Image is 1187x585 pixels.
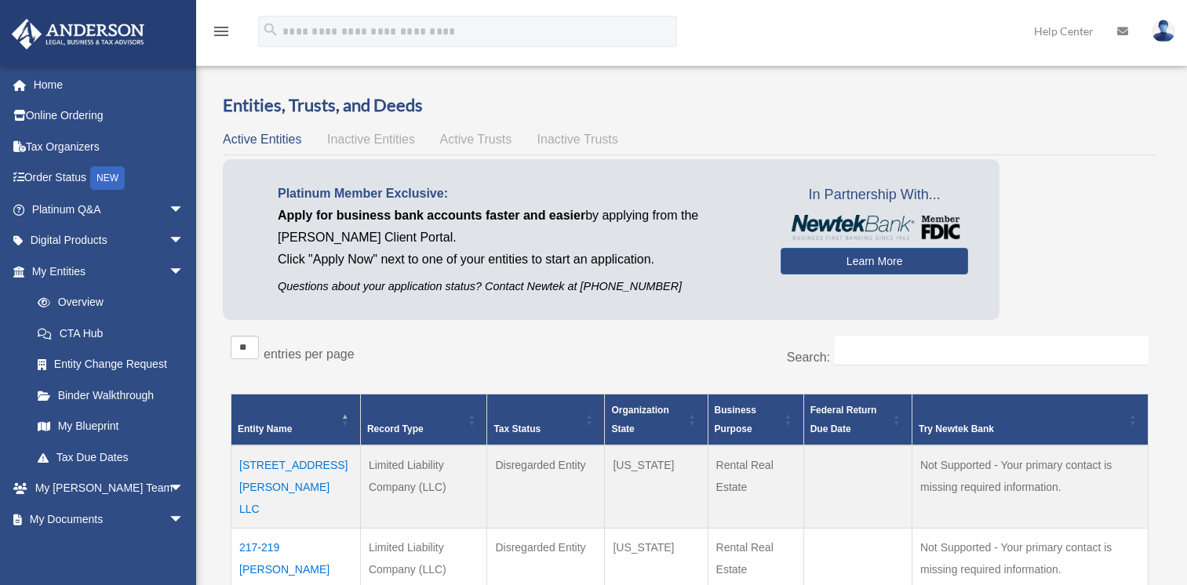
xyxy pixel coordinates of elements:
[278,209,585,222] span: Apply for business bank accounts faster and easier
[22,287,192,318] a: Overview
[212,22,231,41] i: menu
[11,69,208,100] a: Home
[781,248,968,274] a: Learn More
[487,445,605,529] td: Disregarded Entity
[788,215,960,240] img: NewtekBankLogoSM.png
[238,423,292,434] span: Entity Name
[169,503,200,536] span: arrow_drop_down
[912,394,1148,445] th: Try Newtek Bank : Activate to sort
[278,277,757,296] p: Questions about your application status? Contact Newtek at [PHONE_NUMBER]
[11,473,208,504] a: My [PERSON_NAME] Teamarrow_drop_down
[11,131,208,162] a: Tax Organizers
[278,205,757,249] p: by applying from the [PERSON_NAME] Client Portal.
[708,394,803,445] th: Business Purpose: Activate to sort
[22,380,200,411] a: Binder Walkthrough
[22,411,200,442] a: My Blueprint
[440,133,512,146] span: Active Trusts
[212,27,231,41] a: menu
[169,194,200,226] span: arrow_drop_down
[611,405,668,434] span: Organization State
[223,93,1156,118] h3: Entities, Trusts, and Deeds
[264,347,355,361] label: entries per page
[7,19,149,49] img: Anderson Advisors Platinum Portal
[367,423,424,434] span: Record Type
[493,423,541,434] span: Tax Status
[708,445,803,529] td: Rental Real Estate
[919,420,1124,438] div: Try Newtek Bank
[90,166,125,190] div: NEW
[22,441,200,473] a: Tax Due Dates
[912,445,1148,529] td: Not Supported - Your primary contact is missing required information.
[605,394,708,445] th: Organization State: Activate to sort
[262,21,279,38] i: search
[231,394,361,445] th: Entity Name: Activate to invert sorting
[278,249,757,271] p: Click "Apply Now" next to one of your entities to start an application.
[11,100,208,132] a: Online Ordering
[803,394,912,445] th: Federal Return Due Date: Activate to sort
[169,225,200,257] span: arrow_drop_down
[1152,20,1175,42] img: User Pic
[231,445,361,529] td: [STREET_ADDRESS][PERSON_NAME] LLC
[487,394,605,445] th: Tax Status: Activate to sort
[360,445,487,529] td: Limited Liability Company (LLC)
[22,318,200,349] a: CTA Hub
[810,405,877,434] span: Federal Return Due Date
[169,473,200,505] span: arrow_drop_down
[11,162,208,194] a: Order StatusNEW
[278,183,757,205] p: Platinum Member Exclusive:
[781,183,968,208] span: In Partnership With...
[787,351,830,364] label: Search:
[223,133,301,146] span: Active Entities
[11,225,208,256] a: Digital Productsarrow_drop_down
[11,194,208,225] a: Platinum Q&Aarrow_drop_down
[715,405,756,434] span: Business Purpose
[11,503,208,535] a: My Documentsarrow_drop_down
[605,445,708,529] td: [US_STATE]
[327,133,415,146] span: Inactive Entities
[22,349,200,380] a: Entity Change Request
[11,256,200,287] a: My Entitiesarrow_drop_down
[360,394,487,445] th: Record Type: Activate to sort
[169,256,200,288] span: arrow_drop_down
[537,133,618,146] span: Inactive Trusts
